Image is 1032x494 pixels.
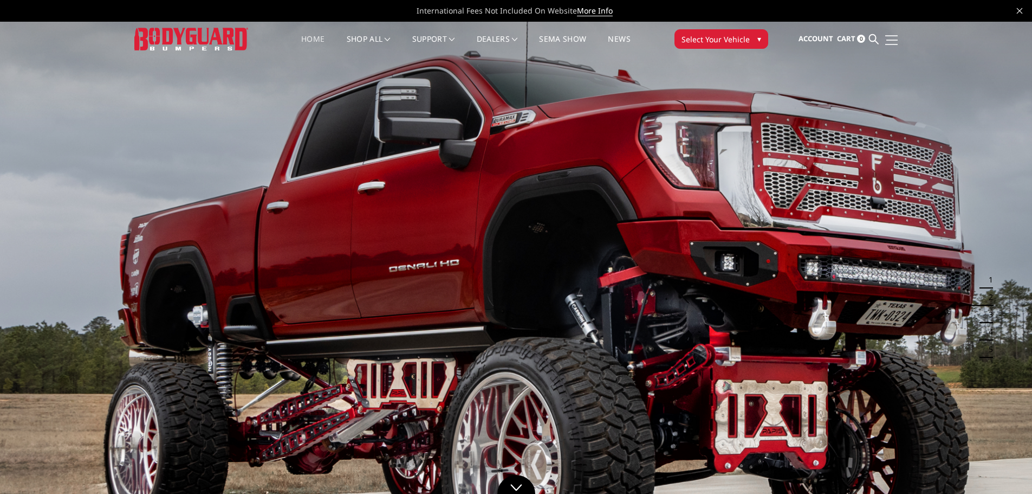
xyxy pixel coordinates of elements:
[982,288,993,306] button: 2 of 5
[857,35,865,43] span: 0
[982,341,993,358] button: 5 of 5
[539,35,586,56] a: SEMA Show
[497,475,535,494] a: Click to Down
[837,34,855,43] span: Cart
[674,29,768,49] button: Select Your Vehicle
[799,34,833,43] span: Account
[301,35,324,56] a: Home
[799,24,833,54] a: Account
[837,24,865,54] a: Cart 0
[982,271,993,288] button: 1 of 5
[577,5,613,16] a: More Info
[681,34,750,45] span: Select Your Vehicle
[412,35,455,56] a: Support
[982,306,993,323] button: 3 of 5
[134,28,248,50] img: BODYGUARD BUMPERS
[608,35,630,56] a: News
[982,323,993,341] button: 4 of 5
[477,35,518,56] a: Dealers
[347,35,391,56] a: shop all
[757,33,761,44] span: ▾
